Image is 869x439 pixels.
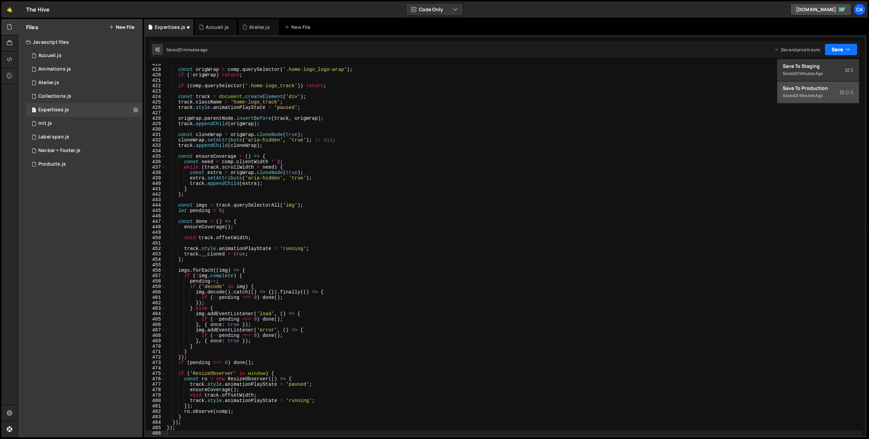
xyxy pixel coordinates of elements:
a: 🤙 [1,1,18,18]
div: 428 [145,116,165,121]
div: 21 minutes ago [795,93,823,98]
div: 479 [145,393,165,398]
div: Expertises.js [155,24,185,31]
div: 461 [145,295,165,300]
div: 435 [145,154,165,159]
div: Expertises.js [38,107,69,113]
div: 474 [145,365,165,371]
div: Navbar + Footer.js [38,148,80,154]
button: Save [825,43,857,56]
div: 426 [145,105,165,110]
div: Atelier.js [38,80,59,86]
div: Dev and prod in sync [774,47,820,53]
div: 459 [145,284,165,289]
div: 483 [145,414,165,420]
div: 453 [145,251,165,257]
div: 456 [145,268,165,273]
div: 477 [145,382,165,387]
div: 445 [145,208,165,213]
div: 457 [145,273,165,279]
div: Products.js [38,161,66,167]
button: Save to StagingS Saved21 minutes ago [777,59,859,81]
div: 419 [145,67,165,72]
div: 421 [145,78,165,83]
a: [DOMAIN_NAME] [790,3,851,16]
div: Accueil.js [206,24,229,31]
div: 454 [145,257,165,262]
div: Collections.js [38,93,71,99]
div: 462 [145,300,165,306]
div: 460 [145,289,165,295]
div: New File [284,24,313,31]
div: Saved [783,70,853,78]
div: 430 [145,127,165,132]
div: 17034/47788.js [26,130,143,144]
div: 17034/47715.js [26,90,143,103]
div: Save to Staging [783,63,853,70]
div: 480 [145,398,165,403]
div: 431 [145,132,165,137]
div: 418 [145,61,165,67]
div: Javascript files [18,35,143,49]
div: 21 minutes ago [179,47,207,53]
div: 458 [145,279,165,284]
div: 463 [145,306,165,311]
div: 17034/46801.js [26,49,143,62]
div: 437 [145,165,165,170]
div: 442 [145,192,165,197]
div: 476 [145,376,165,382]
div: 451 [145,241,165,246]
div: 472 [145,355,165,360]
div: 427 [145,110,165,116]
div: 466 [145,322,165,327]
div: 484 [145,420,165,425]
div: 444 [145,203,165,208]
div: 433 [145,143,165,148]
div: 17034/47579.js [26,157,143,171]
div: 471 [145,349,165,355]
div: 443 [145,197,165,203]
div: Init.js [38,120,52,127]
div: 449 [145,230,165,235]
div: 447 [145,219,165,224]
div: 482 [145,409,165,414]
div: Atelier.js [249,24,270,31]
div: 468 [145,333,165,338]
div: 423 [145,89,165,94]
div: 486 [145,431,165,436]
div: 448 [145,224,165,230]
div: 465 [145,317,165,322]
div: 434 [145,148,165,154]
div: 469 [145,338,165,344]
span: S [845,67,853,74]
div: 481 [145,403,165,409]
div: 485 [145,425,165,431]
div: 464 [145,311,165,317]
div: 452 [145,246,165,251]
div: 438 [145,170,165,175]
div: 17034/47966.js [26,76,143,90]
button: Save to ProductionS Saved21 minutes ago [777,81,859,103]
div: Label span.js [38,134,69,140]
span: S [839,89,853,96]
div: The Hive [26,5,50,14]
div: Save to Production [783,85,853,92]
div: Saved [166,47,207,53]
div: 422 [145,83,165,89]
div: 473 [145,360,165,365]
div: Animations.js [38,66,71,72]
div: 439 [145,175,165,181]
div: 441 [145,186,165,192]
div: 440 [145,181,165,186]
a: Ca [853,3,866,16]
div: 429 [145,121,165,127]
div: 446 [145,213,165,219]
div: 470 [145,344,165,349]
div: 17034/47476.js [26,144,143,157]
button: Code Only [406,3,463,16]
div: Saved [783,92,853,100]
div: 425 [145,99,165,105]
div: 424 [145,94,165,99]
div: 17034/46849.js [26,62,143,76]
